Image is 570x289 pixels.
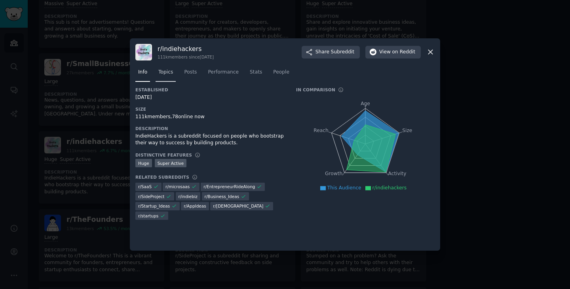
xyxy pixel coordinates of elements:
h3: Distinctive Features [135,152,192,158]
span: Posts [184,69,197,76]
div: Super Active [155,159,187,167]
span: r/ Business_Ideas [205,194,239,199]
div: [DATE] [135,94,285,101]
div: IndieHackers is a subreddit focused on people who bootstrap their way to success by building prod... [135,133,285,147]
tspan: Size [402,127,412,133]
img: indiehackers [135,44,152,60]
div: Huge [135,159,152,167]
h3: Related Subreddits [135,174,189,180]
span: r/ microsaas [165,184,190,189]
span: View [379,49,415,56]
div: 111k members since [DATE] [158,54,214,60]
span: Performance [208,69,239,76]
h3: r/ indiehackers [158,45,214,53]
tspan: Reach [313,127,329,133]
h3: In Comparison [296,87,335,93]
tspan: Activity [388,171,407,176]
span: Topics [158,69,173,76]
span: r/ SideProject [138,194,165,199]
a: Topics [156,66,176,82]
h3: Established [135,87,285,93]
span: r/ SaaS [138,184,152,189]
span: Stats [250,69,262,76]
span: r/ indiebiz [179,194,198,199]
tspan: Age [361,101,370,106]
button: Viewon Reddit [365,46,421,59]
a: Stats [247,66,265,82]
span: r/ [DEMOGRAPHIC_DATA] [213,203,263,209]
a: People [270,66,292,82]
span: r/ EntrepreneurRideAlong [203,184,255,189]
button: ShareSubreddit [302,46,360,59]
tspan: Growth [325,171,342,176]
span: r/indiehackers [372,185,407,191]
span: Share [315,49,354,56]
h3: Description [135,126,285,131]
span: This Audience [327,185,361,191]
span: r/ Startup_Ideas [138,203,170,209]
span: Info [138,69,147,76]
h3: Size [135,106,285,112]
span: on Reddit [392,49,415,56]
span: Subreddit [331,49,354,56]
span: r/ AppIdeas [184,203,206,209]
span: r/ startups [138,213,158,219]
div: 111k members, 78 online now [135,113,285,121]
span: People [273,69,289,76]
a: Info [135,66,150,82]
a: Posts [181,66,199,82]
a: Performance [205,66,241,82]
